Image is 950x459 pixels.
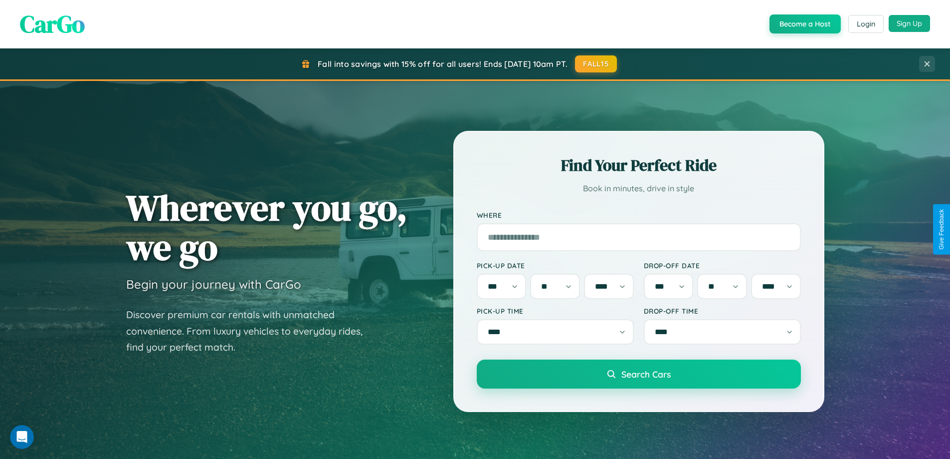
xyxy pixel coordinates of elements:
div: Give Feedback [938,209,945,250]
label: Drop-off Date [644,261,801,270]
span: Search Cars [621,369,671,380]
button: Search Cars [477,360,801,389]
h1: Wherever you go, we go [126,188,407,267]
span: CarGo [20,7,85,40]
p: Discover premium car rentals with unmatched convenience. From luxury vehicles to everyday rides, ... [126,307,376,356]
button: FALL15 [575,55,617,72]
h2: Find Your Perfect Ride [477,154,801,176]
label: Pick-up Date [477,261,634,270]
button: Login [848,15,884,33]
label: Pick-up Time [477,307,634,315]
button: Become a Host [769,14,841,33]
p: Book in minutes, drive in style [477,181,801,196]
span: Fall into savings with 15% off for all users! Ends [DATE] 10am PT. [318,59,568,69]
button: Sign Up [889,15,930,32]
iframe: Intercom live chat [10,425,34,449]
label: Where [477,211,801,219]
h3: Begin your journey with CarGo [126,277,301,292]
label: Drop-off Time [644,307,801,315]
